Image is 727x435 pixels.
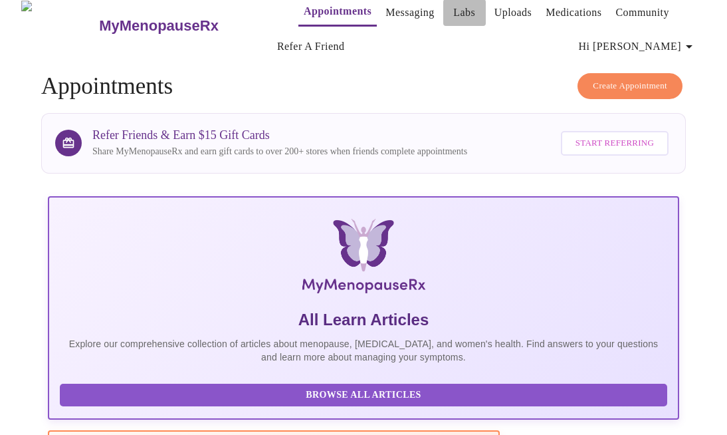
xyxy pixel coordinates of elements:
h3: MyMenopauseRx [99,17,219,35]
button: Browse All Articles [60,384,667,407]
a: Appointments [304,2,371,21]
span: Create Appointment [593,78,667,94]
a: Community [615,3,669,22]
img: MyMenopauseRx Logo [155,219,573,299]
p: Share MyMenopauseRx and earn gift cards to over 200+ stores when friends complete appointments [92,145,467,158]
h5: All Learn Articles [60,309,667,331]
a: Messaging [385,3,434,22]
button: Hi [PERSON_NAME] [573,33,702,60]
button: Create Appointment [577,73,682,99]
a: Uploads [494,3,532,22]
img: MyMenopauseRx Logo [21,1,98,51]
a: Labs [453,3,475,22]
span: Start Referring [575,136,654,151]
h3: Refer Friends & Earn $15 Gift Cards [92,128,467,142]
a: Browse All Articles [60,388,671,400]
a: MyMenopauseRx [98,3,272,49]
a: Start Referring [558,124,672,162]
button: Start Referring [561,131,669,156]
span: Browse All Articles [73,387,654,404]
p: Explore our comprehensive collection of articles about menopause, [MEDICAL_DATA], and women's hea... [60,337,667,364]
span: Hi [PERSON_NAME] [579,37,697,56]
a: Medications [546,3,601,22]
button: Refer a Friend [272,33,350,60]
h4: Appointments [41,73,686,100]
a: Refer a Friend [277,37,345,56]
